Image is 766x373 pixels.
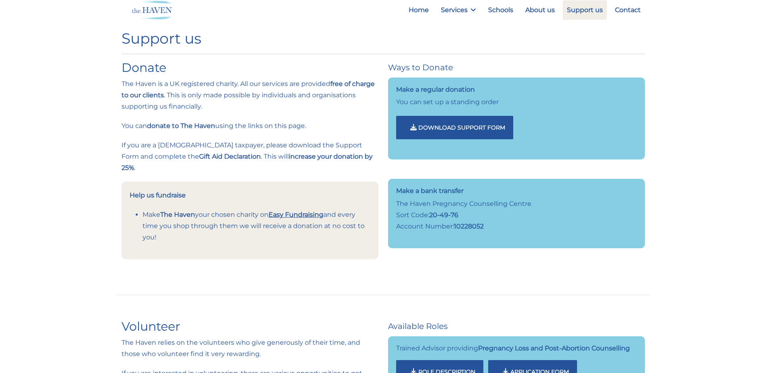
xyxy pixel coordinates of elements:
[478,344,630,352] strong: Pregnancy Loss and Post-Abortion Counselling
[143,209,370,243] p: Make your chosen charity on and every time you shop through them we will receive a donation at no...
[396,116,513,139] button: Download Support form
[418,124,505,131] span: Download Support form
[429,211,458,219] strong: 20-49-76
[396,187,464,195] strong: Make a bank transfer
[521,0,559,20] a: About us
[396,96,637,108] p: You can set up a standing order
[122,120,378,132] p: You can using the links on this page.
[160,211,195,218] strong: The Haven
[484,0,517,20] a: Schools
[199,153,261,160] strong: Gift Aid Declaration
[396,86,475,93] strong: Make a regular donation
[563,0,607,20] a: Support us
[122,61,378,75] h2: Donate
[122,30,645,47] h1: Support us
[269,211,323,218] a: Easy Fundraising
[122,319,378,334] h2: Volunteer
[396,344,637,352] h5: Trained Advisor providing
[388,61,645,74] h4: Ways to Donate
[122,337,378,360] p: The Haven relies on the volunteers who give generously of their time, and those who volunteer fin...
[437,0,480,20] a: Services
[405,0,433,20] a: Home
[611,0,645,20] a: Contact
[454,222,484,230] strong: 10228052
[122,78,378,112] p: The Haven is a UK registered charity. All our services are provided . This is only made possible ...
[396,198,637,232] p: The Haven Pregnancy Counselling Centre Sort Code: Account Number:
[122,140,378,174] p: If you are a [DEMOGRAPHIC_DATA] taxpayer, please download the Support Form and complete the . Thi...
[130,191,186,199] strong: Help us fundraise
[147,122,215,130] strong: donate to The Haven
[388,319,645,333] h4: Available Roles
[122,153,373,172] strong: increase your donation by 25%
